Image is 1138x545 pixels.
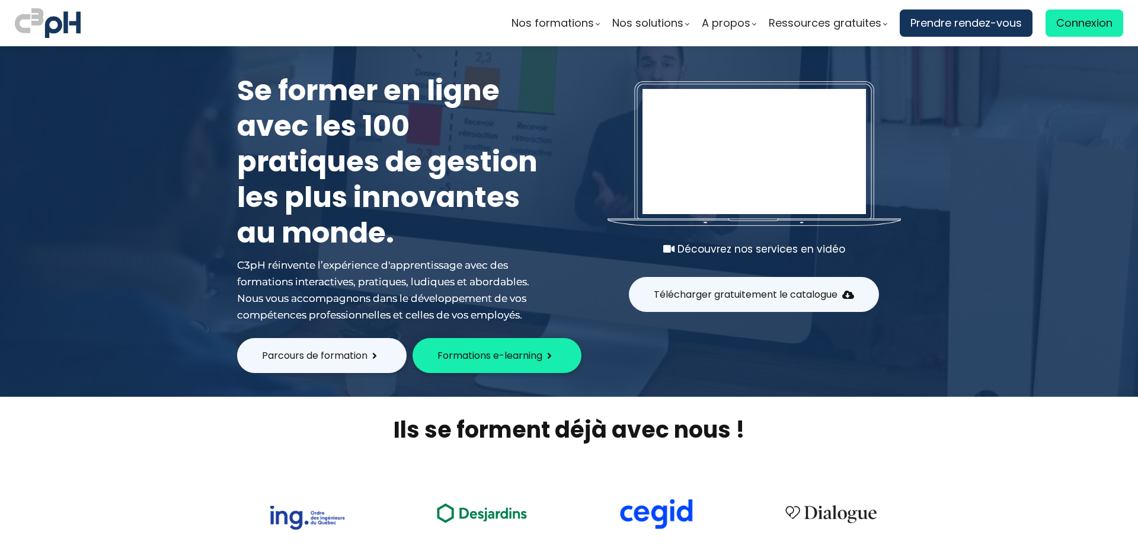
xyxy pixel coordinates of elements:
[629,277,879,312] button: Télécharger gratuitement le catalogue
[237,73,545,251] h1: Se former en ligne avec les 100 pratiques de gestion les plus innovantes au monde.
[512,14,594,32] span: Nos formations
[778,498,884,530] img: 4cbfeea6ce3138713587aabb8dcf64fe.png
[702,14,750,32] span: A propos
[15,6,81,40] img: logo C3PH
[618,499,694,530] img: cdf238afa6e766054af0b3fe9d0794df.png
[1046,9,1123,37] a: Connexion
[237,257,545,323] div: C3pH réinvente l’expérience d'apprentissage avec des formations interactives, pratiques, ludiques...
[608,241,901,257] div: Découvrez nos services en vidéo
[612,14,683,32] span: Nos solutions
[429,496,535,529] img: ea49a208ccc4d6e7deb170dc1c457f3b.png
[900,9,1032,37] a: Prendre rendez-vous
[413,338,581,373] button: Formations e-learning
[654,287,837,302] span: Télécharger gratuitement le catalogue
[262,348,367,363] span: Parcours de formation
[269,506,345,530] img: 73f878ca33ad2a469052bbe3fa4fd140.png
[222,415,916,445] h2: Ils se forment déjà avec nous !
[437,348,542,363] span: Formations e-learning
[237,338,407,373] button: Parcours de formation
[910,14,1022,32] span: Prendre rendez-vous
[1056,14,1113,32] span: Connexion
[769,14,881,32] span: Ressources gratuites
